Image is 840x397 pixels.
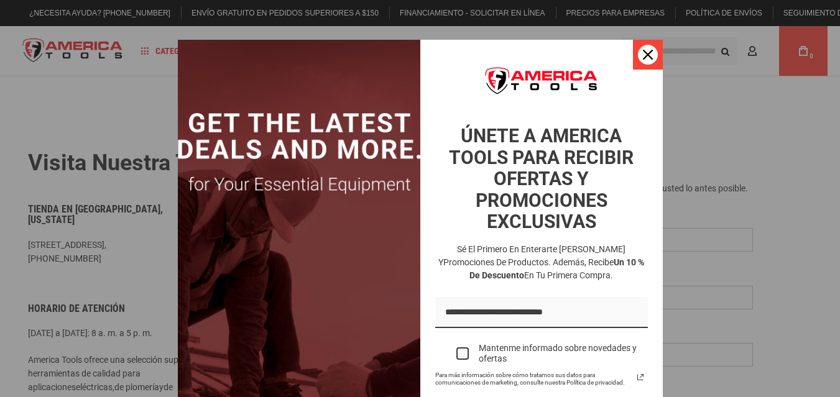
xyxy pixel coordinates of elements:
svg: icono de cerrar [643,50,653,60]
font: Sé el primero en enterarte [PERSON_NAME] y [438,244,625,267]
font: promociones de productos. Además, recibe [443,257,614,267]
input: Campo de correo electrónico [435,297,648,329]
font: ÚNETE A AMERICA TOOLS PARA RECIBIR OFERTAS Y PROMOCIONES EXCLUSIVAS [449,125,634,232]
svg: icono de enlace [633,370,648,385]
font: un 10 % de descuento [469,257,644,280]
button: Cerca [633,40,663,70]
a: Lea nuestra Política de Privacidad [633,370,648,385]
font: en tu primera compra. [524,270,613,280]
font: Mantenme informado sobre novedades y ofertas [479,343,637,363]
font: Para más información sobre cómo tratamos sus datos para comunicaciones de marketing, consulte nue... [435,372,625,386]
